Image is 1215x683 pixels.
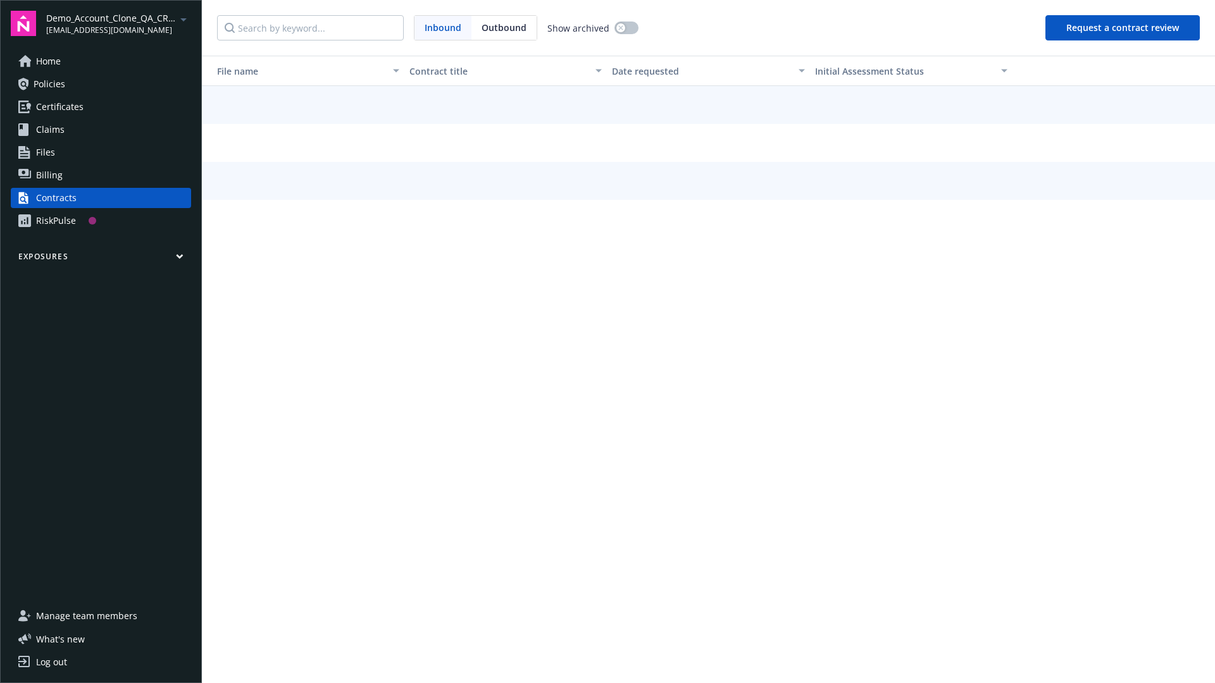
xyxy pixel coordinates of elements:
[11,165,191,185] a: Billing
[46,25,176,36] span: [EMAIL_ADDRESS][DOMAIN_NAME]
[36,188,77,208] div: Contracts
[547,22,609,35] span: Show archived
[815,65,924,77] span: Initial Assessment Status
[409,65,588,78] div: Contract title
[11,11,36,36] img: navigator-logo.svg
[36,165,63,185] span: Billing
[482,21,526,34] span: Outbound
[11,211,191,231] a: RiskPulse
[36,606,137,626] span: Manage team members
[36,652,67,672] div: Log out
[612,65,790,78] div: Date requested
[36,142,55,163] span: Files
[11,97,191,117] a: Certificates
[36,51,61,71] span: Home
[207,65,385,78] div: File name
[11,188,191,208] a: Contracts
[11,74,191,94] a: Policies
[36,120,65,140] span: Claims
[11,632,105,646] button: What's new
[36,97,84,117] span: Certificates
[46,11,176,25] span: Demo_Account_Clone_QA_CR_Tests_Client
[36,211,76,231] div: RiskPulse
[425,21,461,34] span: Inbound
[815,65,994,78] div: Toggle SortBy
[414,16,471,40] span: Inbound
[11,51,191,71] a: Home
[36,632,85,646] span: What ' s new
[11,142,191,163] a: Files
[471,16,537,40] span: Outbound
[11,120,191,140] a: Claims
[404,56,607,86] button: Contract title
[34,74,65,94] span: Policies
[11,606,191,626] a: Manage team members
[11,251,191,267] button: Exposures
[1045,15,1200,40] button: Request a contract review
[176,11,191,27] a: arrowDropDown
[217,15,404,40] input: Search by keyword...
[207,65,385,78] div: Toggle SortBy
[46,11,191,36] button: Demo_Account_Clone_QA_CR_Tests_Client[EMAIL_ADDRESS][DOMAIN_NAME]arrowDropDown
[607,56,809,86] button: Date requested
